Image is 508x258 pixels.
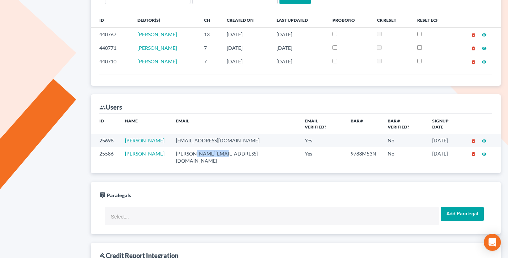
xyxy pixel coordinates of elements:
[426,134,465,147] td: [DATE]
[91,27,132,41] td: 440767
[482,31,487,37] a: visibility
[170,134,299,147] td: [EMAIL_ADDRESS][DOMAIN_NAME]
[99,103,122,111] div: Users
[198,13,221,27] th: Ch
[382,114,427,134] th: Bar # Verified?
[221,41,271,55] td: [DATE]
[221,13,271,27] th: Created On
[482,32,487,37] i: visibility
[91,114,119,134] th: ID
[198,55,221,68] td: 7
[482,137,487,143] a: visibility
[132,13,198,27] th: Debtor(s)
[412,13,454,27] th: Reset ECF
[198,41,221,55] td: 7
[482,59,487,64] i: visibility
[371,13,412,27] th: CR Reset
[91,147,119,168] td: 25586
[137,58,177,64] a: [PERSON_NAME]
[471,138,476,143] i: delete_forever
[441,207,484,221] input: Add Paralegal
[99,104,106,111] i: group
[482,45,487,51] a: visibility
[471,45,476,51] a: delete_forever
[91,134,119,147] td: 25698
[91,55,132,68] td: 440710
[125,151,164,157] a: [PERSON_NAME]
[299,114,345,134] th: Email Verified?
[125,137,164,143] a: [PERSON_NAME]
[271,13,327,27] th: Last Updated
[471,151,476,157] a: delete_forever
[471,31,476,37] a: delete_forever
[482,151,487,157] a: visibility
[198,27,221,41] td: 13
[170,147,299,168] td: [PERSON_NAME][EMAIL_ADDRESS][DOMAIN_NAME]
[99,192,106,198] i: live_help
[91,13,132,27] th: ID
[299,147,345,168] td: Yes
[484,234,501,251] div: Open Intercom Messenger
[471,137,476,143] a: delete_forever
[471,59,476,64] i: delete_forever
[221,27,271,41] td: [DATE]
[382,147,427,168] td: No
[471,46,476,51] i: delete_forever
[170,114,299,134] th: Email
[271,55,327,68] td: [DATE]
[482,152,487,157] i: visibility
[471,58,476,64] a: delete_forever
[107,192,131,198] span: Paralegals
[345,147,382,168] td: 9788M53N
[271,27,327,41] td: [DATE]
[299,134,345,147] td: Yes
[119,114,170,134] th: Name
[91,41,132,55] td: 440771
[482,46,487,51] i: visibility
[482,138,487,143] i: visibility
[345,114,382,134] th: Bar #
[327,13,371,27] th: ProBono
[426,147,465,168] td: [DATE]
[271,41,327,55] td: [DATE]
[137,45,177,51] a: [PERSON_NAME]
[426,114,465,134] th: Signup Date
[137,31,177,37] a: [PERSON_NAME]
[471,152,476,157] i: delete_forever
[482,58,487,64] a: visibility
[471,32,476,37] i: delete_forever
[382,134,427,147] td: No
[221,55,271,68] td: [DATE]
